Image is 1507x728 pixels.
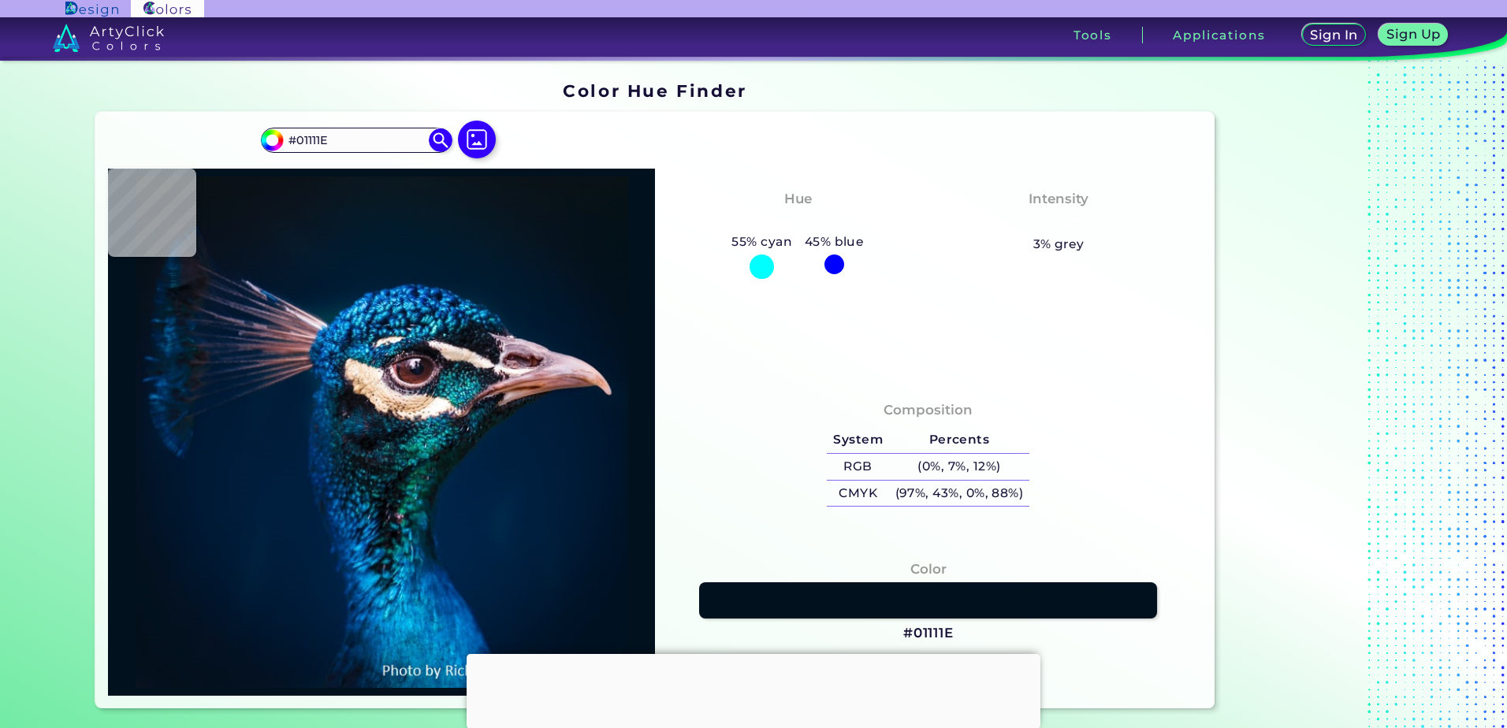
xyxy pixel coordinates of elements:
[1382,25,1445,46] a: Sign Up
[1221,75,1418,715] iframe: Advertisement
[1304,25,1364,46] a: Sign In
[827,427,888,453] h5: System
[53,24,164,52] img: logo_artyclick_colors_white.svg
[889,481,1029,507] h5: (97%, 43%, 0%, 88%)
[889,427,1029,453] h5: Percents
[1033,234,1085,254] h5: 3% grey
[1025,213,1093,232] h3: Vibrant
[467,654,1040,725] iframe: Advertisement
[910,558,947,581] h4: Color
[753,213,843,232] h3: Cyan-Blue
[798,232,870,252] h5: 45% blue
[429,128,452,152] img: icon search
[884,399,973,422] h4: Composition
[1074,29,1112,41] h3: Tools
[784,188,812,210] h4: Hue
[889,454,1029,480] h5: (0%, 7%, 12%)
[458,121,496,158] img: icon picture
[116,176,647,688] img: img_pavlin.jpg
[726,232,798,252] h5: 55% cyan
[1312,29,1356,41] h5: Sign In
[1389,28,1438,40] h5: Sign Up
[903,624,954,643] h3: #01111E
[563,79,746,102] h1: Color Hue Finder
[283,129,430,150] input: type color..
[1029,188,1088,210] h4: Intensity
[827,454,888,480] h5: RGB
[65,2,118,17] img: ArtyClick Design logo
[1173,29,1265,41] h3: Applications
[827,481,888,507] h5: CMYK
